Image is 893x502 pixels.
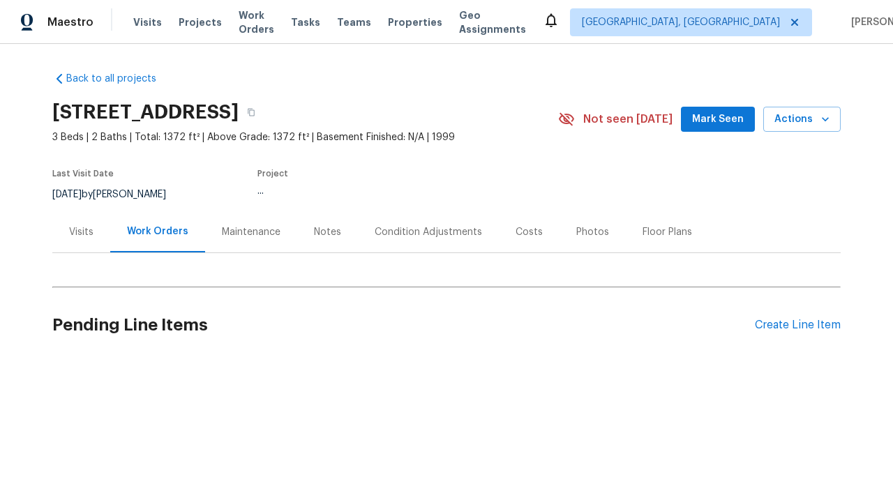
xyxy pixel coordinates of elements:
[755,319,841,332] div: Create Line Item
[257,186,525,196] div: ...
[179,15,222,29] span: Projects
[763,107,841,132] button: Actions
[314,225,341,239] div: Notes
[47,15,93,29] span: Maestro
[681,107,755,132] button: Mark Seen
[52,105,239,119] h2: [STREET_ADDRESS]
[516,225,543,239] div: Costs
[257,169,288,178] span: Project
[583,112,673,126] span: Not seen [DATE]
[52,293,755,358] h2: Pending Line Items
[774,111,830,128] span: Actions
[52,169,114,178] span: Last Visit Date
[52,130,558,144] span: 3 Beds | 2 Baths | Total: 1372 ft² | Above Grade: 1372 ft² | Basement Finished: N/A | 1999
[388,15,442,29] span: Properties
[239,8,274,36] span: Work Orders
[52,190,82,199] span: [DATE]
[133,15,162,29] span: Visits
[222,225,280,239] div: Maintenance
[643,225,692,239] div: Floor Plans
[291,17,320,27] span: Tasks
[692,111,744,128] span: Mark Seen
[127,225,188,238] div: Work Orders
[337,15,371,29] span: Teams
[239,100,264,125] button: Copy Address
[52,186,183,203] div: by [PERSON_NAME]
[52,72,186,86] a: Back to all projects
[576,225,609,239] div: Photos
[69,225,93,239] div: Visits
[375,225,482,239] div: Condition Adjustments
[582,15,780,29] span: [GEOGRAPHIC_DATA], [GEOGRAPHIC_DATA]
[459,8,526,36] span: Geo Assignments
